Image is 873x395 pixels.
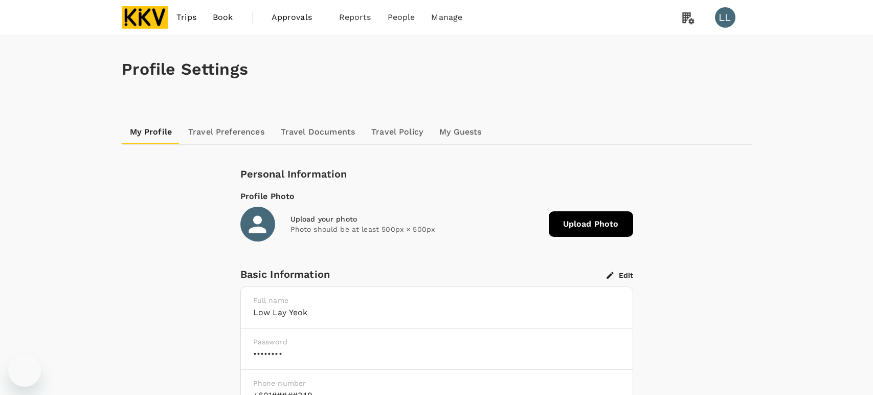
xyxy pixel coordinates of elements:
[290,214,541,224] div: Upload your photo
[431,11,462,24] span: Manage
[253,347,620,361] h6: ••••••••
[253,295,620,305] p: Full name
[253,378,620,388] p: Phone number
[363,120,431,144] a: Travel Policy
[122,6,169,29] img: KKV Supply Chain Sdn Bhd
[122,60,752,79] h1: Profile Settings
[388,11,415,24] span: People
[339,11,371,24] span: Reports
[253,337,620,347] p: Password
[240,166,633,182] div: Personal Information
[272,11,323,24] span: Approvals
[122,120,181,144] a: My Profile
[213,11,233,24] span: Book
[8,354,41,387] iframe: Button to launch messaging window
[607,271,633,280] button: Edit
[290,224,541,234] p: Photo should be at least 500px × 500px
[273,120,363,144] a: Travel Documents
[240,266,607,282] div: Basic Information
[431,120,489,144] a: My Guests
[549,211,633,237] span: Upload Photo
[240,190,633,203] div: Profile Photo
[253,305,620,320] h6: Low Lay Yeok
[715,7,735,28] div: LL
[180,120,273,144] a: Travel Preferences
[176,11,196,24] span: Trips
